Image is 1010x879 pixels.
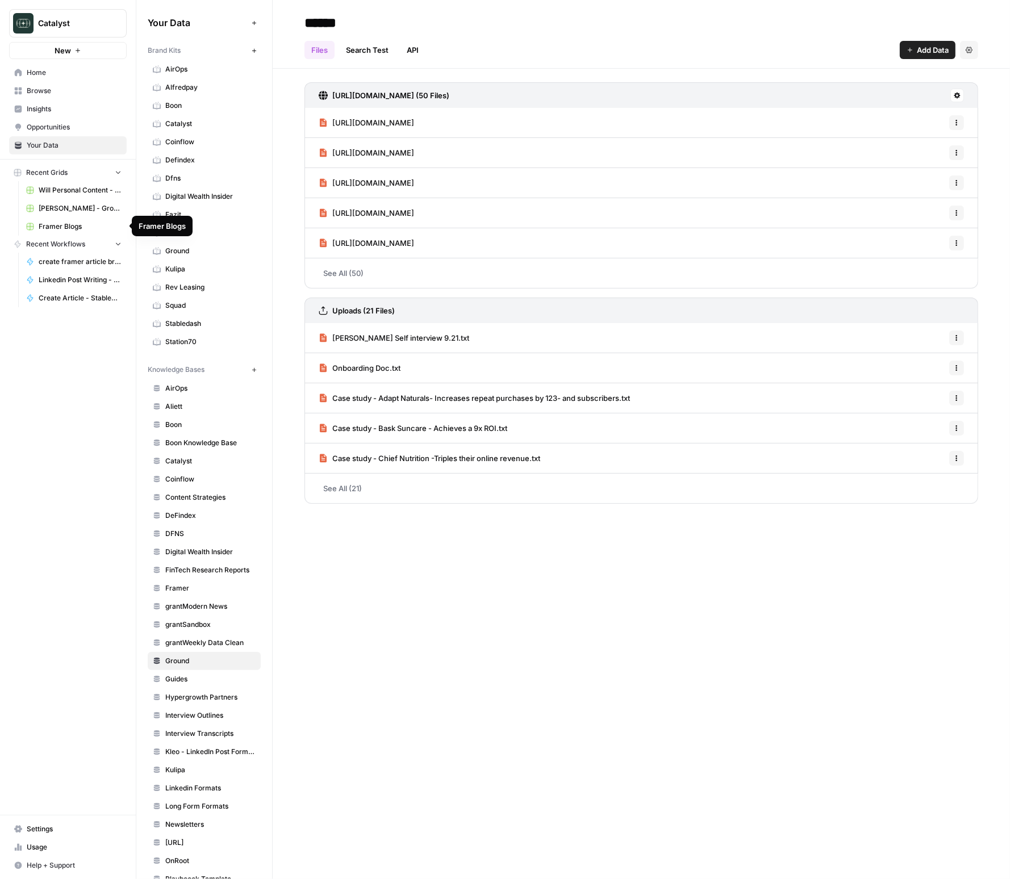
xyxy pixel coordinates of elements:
a: grantWeekly Data Clean [148,634,261,652]
a: [PERSON_NAME] Self interview 9.21.txt [319,323,469,353]
span: Aliett [165,401,256,412]
span: Squad [165,300,256,311]
a: Framer Blogs [21,217,127,236]
a: Settings [9,820,127,838]
span: Case study - Bask Suncare - Achieves a 9x ROI.txt [332,422,507,434]
span: Will Personal Content - [DATE] [39,185,122,195]
a: Defindex [148,151,261,169]
span: Settings [27,824,122,834]
a: API [400,41,425,59]
span: [URL][DOMAIN_NAME] [332,147,414,158]
span: Content Strategies [165,492,256,503]
span: Browse [27,86,122,96]
a: Ground [148,242,261,260]
span: Linkedin Formats [165,783,256,793]
a: See All (50) [304,258,978,288]
a: Opportunities [9,118,127,136]
span: grantWeekly Data Clean [165,638,256,648]
a: Framer [148,224,261,242]
a: Linkedin Post Writing - [DATE] [21,271,127,289]
a: grantModern News [148,597,261,616]
a: [PERSON_NAME] - Ground Content - [DATE] [21,199,127,217]
a: Station70 [148,333,261,351]
a: Catalyst [148,115,261,133]
a: Kulipa [148,761,261,779]
a: Case study - Adapt Naturals- Increases repeat purchases by 123- and subscribers.txt [319,383,630,413]
a: Linkedin Formats [148,779,261,797]
span: Framer [165,228,256,238]
span: [PERSON_NAME] Self interview 9.21.txt [332,332,469,344]
a: Rev Leasing [148,278,261,296]
span: Catalyst [38,18,107,29]
span: Knowledge Bases [148,365,204,375]
span: DeFindex [165,510,256,521]
span: [URL] [165,838,256,848]
span: Boon Knowledge Base [165,438,256,448]
span: Fazit [165,210,256,220]
a: [URL][DOMAIN_NAME] [319,138,414,168]
a: Will Personal Content - [DATE] [21,181,127,199]
span: Interview Transcripts [165,729,256,739]
span: Insights [27,104,122,114]
span: Alfredpay [165,82,256,93]
span: [URL][DOMAIN_NAME] [332,177,414,189]
a: Aliett [148,397,261,416]
a: [URL] [148,834,261,852]
span: Kleo - LinkedIn Post Formats [165,747,256,757]
a: Boon Knowledge Base [148,434,261,452]
span: Dfns [165,173,256,183]
span: Onboarding Doc.txt [332,362,400,374]
a: [URL][DOMAIN_NAME] [319,168,414,198]
span: Hypergrowth Partners [165,692,256,702]
span: create framer article briefs [39,257,122,267]
a: Interview Outlines [148,706,261,725]
a: [URL][DOMAIN_NAME] [319,198,414,228]
a: Onboarding Doc.txt [319,353,400,383]
span: New [55,45,71,56]
h3: Uploads (21 Files) [332,305,395,316]
span: OnRoot [165,856,256,866]
span: Recent Grids [26,168,68,178]
span: Catalyst [165,456,256,466]
img: Catalyst Logo [13,13,34,34]
span: AirOps [165,383,256,394]
button: New [9,42,127,59]
a: Guides [148,670,261,688]
span: Kulipa [165,264,256,274]
a: Search Test [339,41,395,59]
a: AirOps [148,379,261,397]
a: Newsletters [148,815,261,834]
a: Boon [148,97,261,115]
span: Brand Kits [148,45,181,56]
span: Framer Blogs [39,221,122,232]
a: Create Article - StableDash [21,289,127,307]
a: [URL][DOMAIN_NAME] [319,228,414,258]
span: Home [27,68,122,78]
a: DFNS [148,525,261,543]
a: Digital Wealth Insider [148,187,261,206]
a: Your Data [9,136,127,154]
a: Interview Transcripts [148,725,261,743]
a: Squad [148,296,261,315]
span: AirOps [165,64,256,74]
span: Help + Support [27,860,122,870]
span: Case study - Chief Nutrition -Triples their online revenue.txt [332,453,540,464]
span: Guides [165,674,256,684]
span: Stabledash [165,319,256,329]
a: See All (21) [304,474,978,503]
a: Browse [9,82,127,100]
span: Kulipa [165,765,256,775]
a: Case study - Chief Nutrition -Triples their online revenue.txt [319,443,540,473]
a: create framer article briefs [21,253,127,271]
a: grantSandbox [148,616,261,634]
span: Ground [165,246,256,256]
a: Home [9,64,127,82]
span: Add Data [917,44,949,56]
span: grantModern News [165,601,256,612]
span: Opportunities [27,122,122,132]
span: Rev Leasing [165,282,256,292]
a: Files [304,41,335,59]
button: Help + Support [9,856,127,874]
span: Coinflow [165,137,256,147]
span: Linkedin Post Writing - [DATE] [39,275,122,285]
